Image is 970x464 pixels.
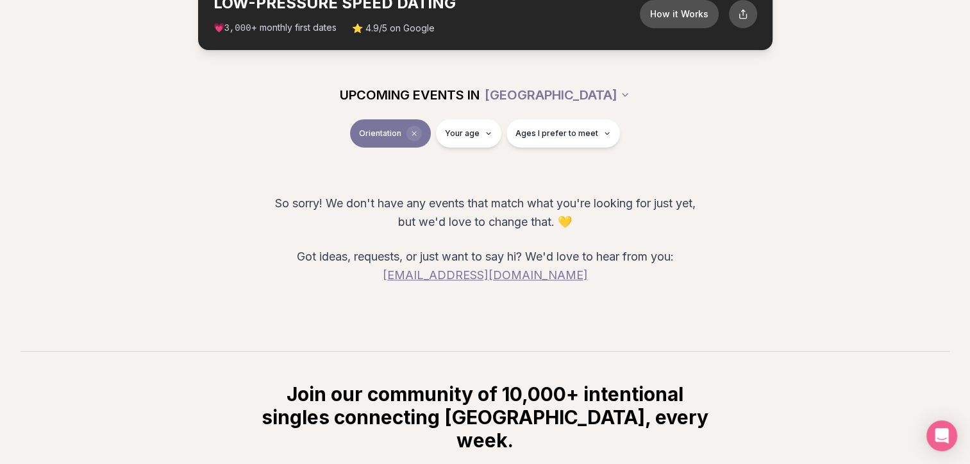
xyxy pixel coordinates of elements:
[213,21,337,35] span: 💗 + monthly first dates
[436,119,501,148] button: Your age
[926,420,957,451] div: Open Intercom Messenger
[506,119,620,148] button: Ages I prefer to meet
[445,128,480,139] span: Your age
[270,194,701,232] p: So sorry! We don't have any events that match what you're looking for just yet, but we'd love to ...
[383,268,588,282] a: [EMAIL_ADDRESS][DOMAIN_NAME]
[406,126,422,141] span: Clear event type filter
[350,119,431,148] button: OrientationClear event type filter
[359,128,401,139] span: Orientation
[270,247,701,285] p: Got ideas, requests, or just want to say hi? We'd love to hear from you:
[485,81,630,109] button: [GEOGRAPHIC_DATA]
[260,382,711,452] h2: Join our community of 10,000+ intentional singles connecting [GEOGRAPHIC_DATA], every week.
[340,86,480,104] span: UPCOMING EVENTS IN
[224,23,251,33] span: 3,000
[352,22,435,35] span: ⭐ 4.9/5 on Google
[515,128,598,139] span: Ages I prefer to meet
